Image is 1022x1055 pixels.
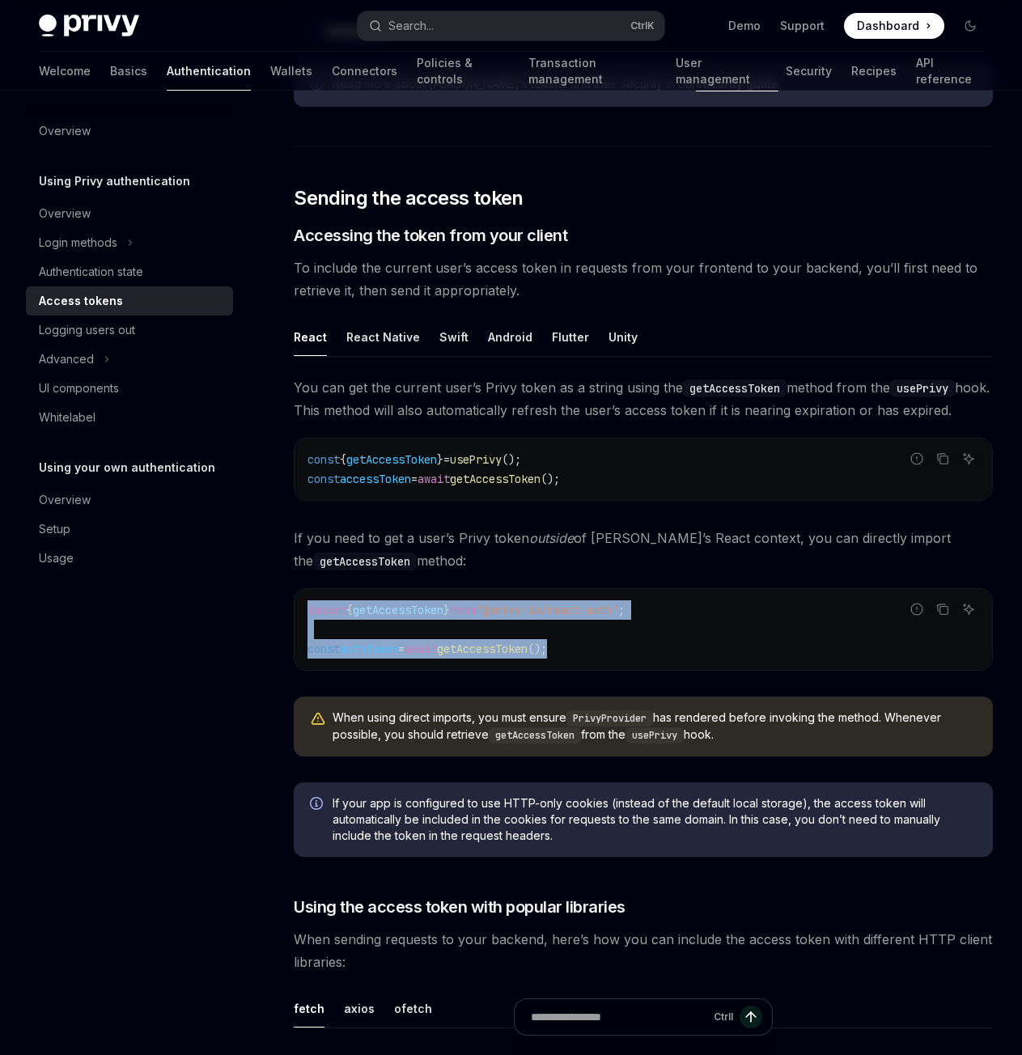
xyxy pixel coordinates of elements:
[630,19,655,32] span: Ctrl K
[333,795,977,844] span: If your app is configured to use HTTP-only cookies (instead of the default local storage), the ac...
[26,257,233,286] a: Authentication state
[353,603,443,617] span: getAccessToken
[346,318,420,356] div: React Native
[388,16,434,36] div: Search...
[294,928,993,973] span: When sending requests to your backend, here’s how you can include the access token with different...
[529,530,574,546] em: outside
[552,318,589,356] div: Flutter
[110,52,147,91] a: Basics
[346,603,353,617] span: {
[916,52,983,91] a: API reference
[906,448,927,469] button: Report incorrect code
[488,318,532,356] div: Android
[26,286,233,316] a: Access tokens
[398,642,405,656] span: =
[307,642,340,656] span: const
[307,472,340,486] span: const
[340,642,398,656] span: authToken
[489,727,581,744] code: getAccessToken
[450,472,541,486] span: getAccessToken
[39,490,91,510] div: Overview
[26,544,233,573] a: Usage
[502,452,521,467] span: ();
[625,727,684,744] code: usePrivy
[851,52,897,91] a: Recipes
[39,52,91,91] a: Welcome
[294,318,327,356] div: React
[932,599,953,620] button: Copy the contents from the code block
[39,549,74,568] div: Usage
[566,710,653,727] code: PrivyProvider
[39,291,123,311] div: Access tokens
[740,1006,762,1028] button: Send message
[340,452,346,467] span: {
[340,472,411,486] span: accessToken
[294,376,993,422] span: You can get the current user’s Privy token as a string using the method from the hook. This metho...
[270,52,312,91] a: Wallets
[26,117,233,146] a: Overview
[26,515,233,544] a: Setup
[39,204,91,223] div: Overview
[26,485,233,515] a: Overview
[332,52,397,91] a: Connectors
[167,52,251,91] a: Authentication
[310,711,326,727] svg: Warning
[541,472,560,486] span: ();
[932,448,953,469] button: Copy the contents from the code block
[958,448,979,469] button: Ask AI
[346,452,437,467] span: getAccessToken
[307,603,346,617] span: import
[39,233,117,252] div: Login methods
[437,642,528,656] span: getAccessToken
[857,18,919,34] span: Dashboard
[39,262,143,282] div: Authentication state
[394,989,432,1027] div: ofetch
[39,519,70,539] div: Setup
[39,320,135,340] div: Logging users out
[906,599,927,620] button: Report incorrect code
[294,527,993,572] span: If you need to get a user’s Privy token of [PERSON_NAME]’s React context, you can directly import...
[417,52,509,91] a: Policies & controls
[531,999,707,1035] input: Ask a question...
[437,452,443,467] span: }
[344,989,375,1027] div: axios
[618,603,625,617] span: ;
[418,472,450,486] span: await
[313,553,417,570] code: getAccessToken
[358,11,664,40] button: Open search
[476,603,618,617] span: '@privy-io/react-auth'
[39,350,94,369] div: Advanced
[450,603,476,617] span: from
[696,77,778,91] a: security guide
[294,896,625,918] span: Using the access token with popular libraries
[39,458,215,477] h5: Using your own authentication
[26,374,233,403] a: UI components
[439,318,469,356] div: Swift
[957,13,983,39] button: Toggle dark mode
[26,316,233,345] a: Logging users out
[26,199,233,228] a: Overview
[294,224,567,247] span: Accessing the token from your client
[958,599,979,620] button: Ask AI
[26,403,233,432] a: Whitelabel
[39,408,95,427] div: Whitelabel
[890,379,955,397] code: usePrivy
[39,172,190,191] h5: Using Privy authentication
[780,18,825,34] a: Support
[411,472,418,486] span: =
[307,452,340,467] span: const
[294,989,324,1027] div: fetch
[683,379,787,397] code: getAccessToken
[39,379,119,398] div: UI components
[443,603,450,617] span: }
[786,52,832,91] a: Security
[528,642,547,656] span: ();
[26,228,233,257] button: Toggle Login methods section
[405,642,437,656] span: await
[844,13,944,39] a: Dashboard
[39,15,139,37] img: dark logo
[310,797,326,813] svg: Info
[39,121,91,141] div: Overview
[528,52,656,91] a: Transaction management
[609,318,638,356] div: Unity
